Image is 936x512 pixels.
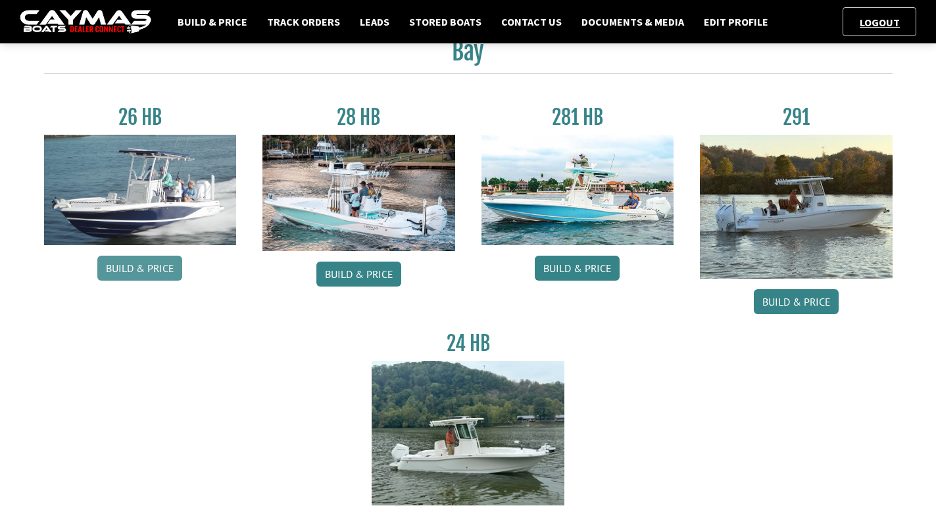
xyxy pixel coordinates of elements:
[44,105,237,129] h3: 26 HB
[403,13,488,30] a: Stored Boats
[481,105,674,129] h3: 281 HB
[700,105,893,129] h3: 291
[575,13,691,30] a: Documents & Media
[495,13,568,30] a: Contact Us
[754,289,839,314] a: Build & Price
[481,135,674,245] img: 28-hb-twin.jpg
[44,37,893,74] h2: Bay
[353,13,396,30] a: Leads
[372,331,564,356] h3: 24 HB
[535,256,620,281] a: Build & Price
[262,135,455,251] img: 28_hb_thumbnail_for_caymas_connect.jpg
[372,361,564,505] img: 24_HB_thumbnail.jpg
[262,105,455,129] h3: 28 HB
[260,13,347,30] a: Track Orders
[44,135,237,245] img: 26_new_photo_resized.jpg
[853,16,906,29] a: Logout
[20,10,151,34] img: caymas-dealer-connect-2ed40d3bc7270c1d8d7ffb4b79bf05adc795679939227970def78ec6f6c03838.gif
[697,13,775,30] a: Edit Profile
[316,262,401,287] a: Build & Price
[171,13,254,30] a: Build & Price
[97,256,182,281] a: Build & Price
[700,135,893,279] img: 291_Thumbnail.jpg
